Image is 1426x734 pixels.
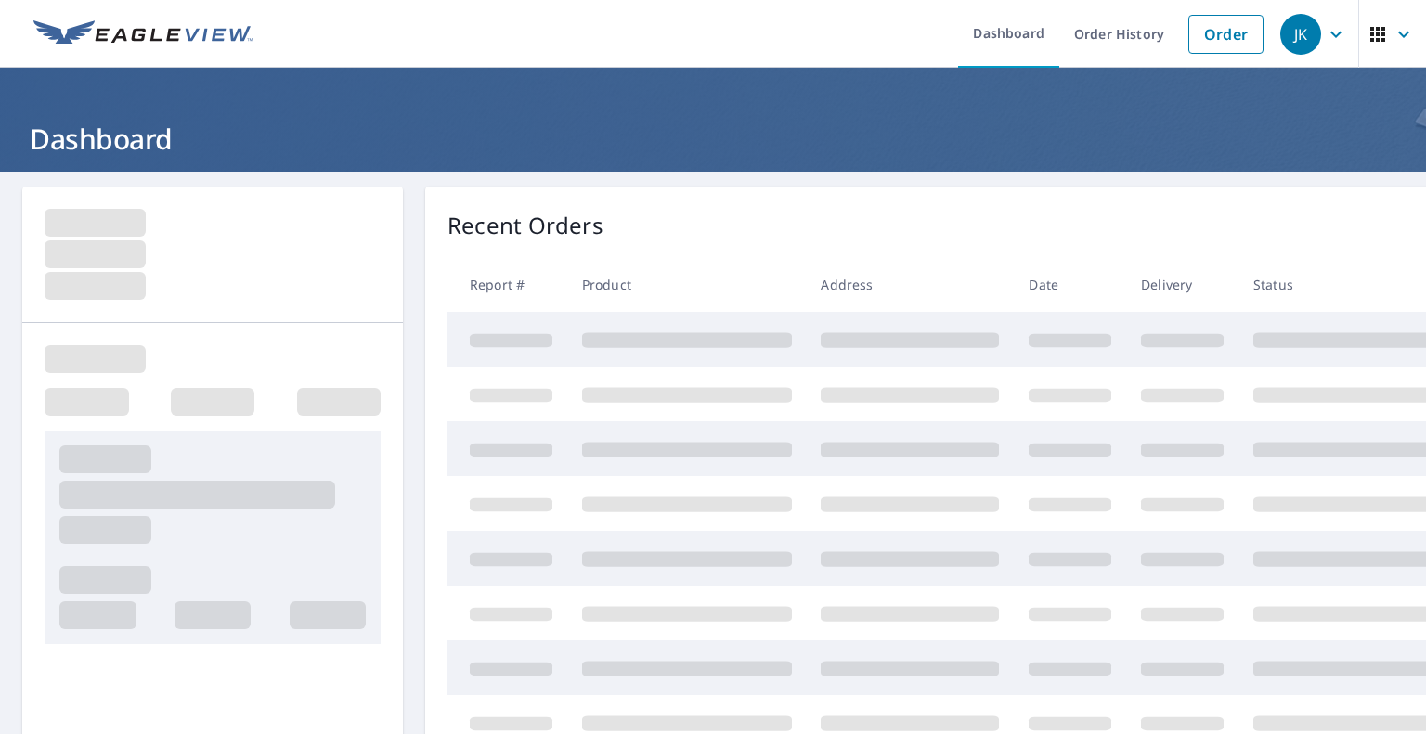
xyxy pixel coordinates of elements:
th: Date [1014,257,1126,312]
p: Recent Orders [447,209,603,242]
a: Order [1188,15,1264,54]
th: Report # [447,257,567,312]
th: Delivery [1126,257,1238,312]
th: Address [806,257,1014,312]
h1: Dashboard [22,120,1404,158]
img: EV Logo [33,20,253,48]
div: JK [1280,14,1321,55]
th: Product [567,257,807,312]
